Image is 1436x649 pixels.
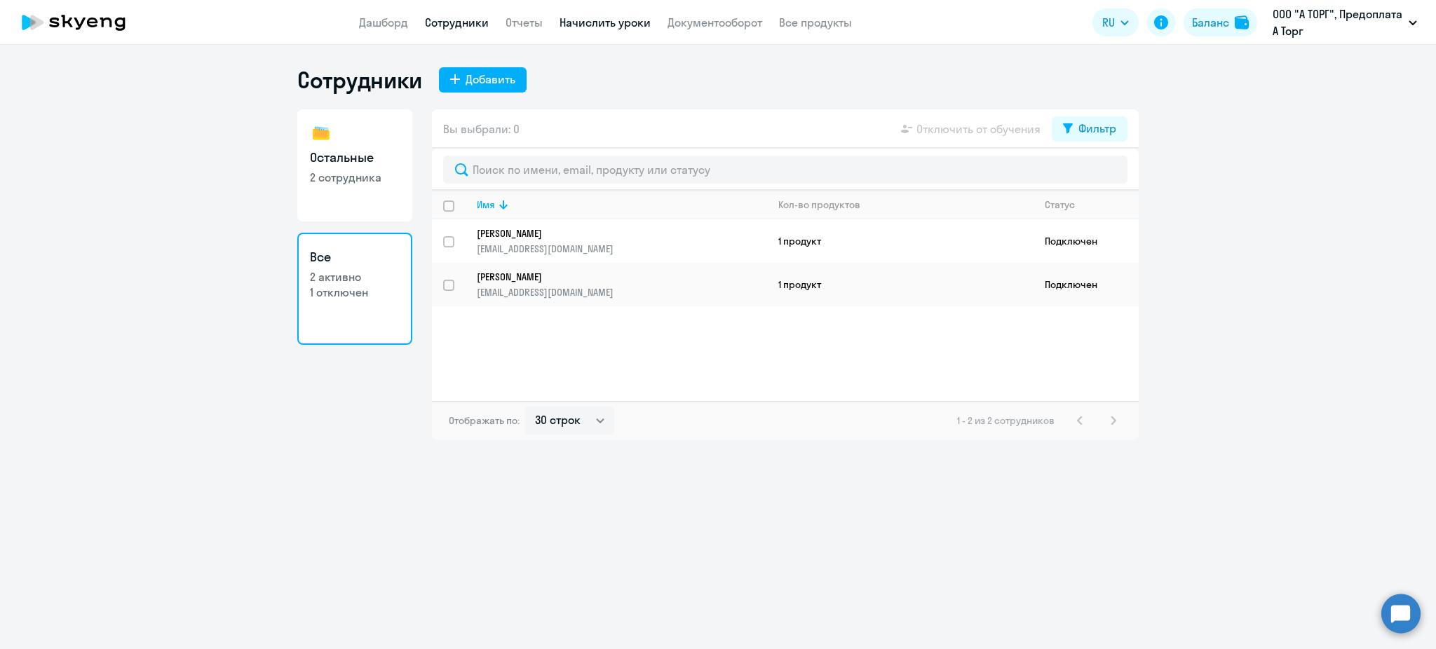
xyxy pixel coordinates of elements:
img: balance [1235,15,1249,29]
input: Поиск по имени, email, продукту или статусу [443,156,1127,184]
p: 2 сотрудника [310,170,400,185]
div: Статус [1045,198,1075,211]
p: [EMAIL_ADDRESS][DOMAIN_NAME] [477,242,766,255]
button: Балансbalance [1184,8,1257,36]
div: Кол-во продуктов [778,198,1033,211]
h3: Остальные [310,149,400,167]
button: ООО "А ТОРГ", Предоплата А Торг [1266,6,1424,39]
p: [PERSON_NAME] [477,271,747,283]
div: Добавить [466,71,515,88]
a: [PERSON_NAME][EMAIL_ADDRESS][DOMAIN_NAME] [477,271,766,299]
button: Фильтр [1052,116,1127,142]
button: RU [1092,8,1139,36]
p: ООО "А ТОРГ", Предоплата А Торг [1273,6,1403,39]
a: Дашборд [359,15,408,29]
td: Подключен [1034,263,1139,306]
a: Остальные2 сотрудника [297,109,412,221]
a: Отчеты [506,15,543,29]
p: [PERSON_NAME] [477,227,747,240]
div: Имя [477,198,495,211]
p: 2 активно [310,269,400,285]
span: RU [1102,14,1115,31]
div: Статус [1045,198,1138,211]
a: Все2 активно1 отключен [297,233,412,345]
span: 1 - 2 из 2 сотрудников [957,414,1055,427]
p: 1 отключен [310,285,400,300]
a: Начислить уроки [560,15,651,29]
td: 1 продукт [767,219,1034,263]
td: 1 продукт [767,263,1034,306]
a: Все продукты [779,15,852,29]
span: Вы выбрали: 0 [443,121,520,137]
div: Баланс [1192,14,1229,31]
p: [EMAIL_ADDRESS][DOMAIN_NAME] [477,286,766,299]
img: others [310,122,332,144]
span: Отображать по: [449,414,520,427]
div: Кол-во продуктов [778,198,860,211]
h3: Все [310,248,400,266]
div: Имя [477,198,766,211]
a: Документооборот [668,15,762,29]
a: Сотрудники [425,15,489,29]
td: Подключен [1034,219,1139,263]
a: [PERSON_NAME][EMAIL_ADDRESS][DOMAIN_NAME] [477,227,766,255]
div: Фильтр [1078,120,1116,137]
h1: Сотрудники [297,66,422,94]
button: Добавить [439,67,527,93]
